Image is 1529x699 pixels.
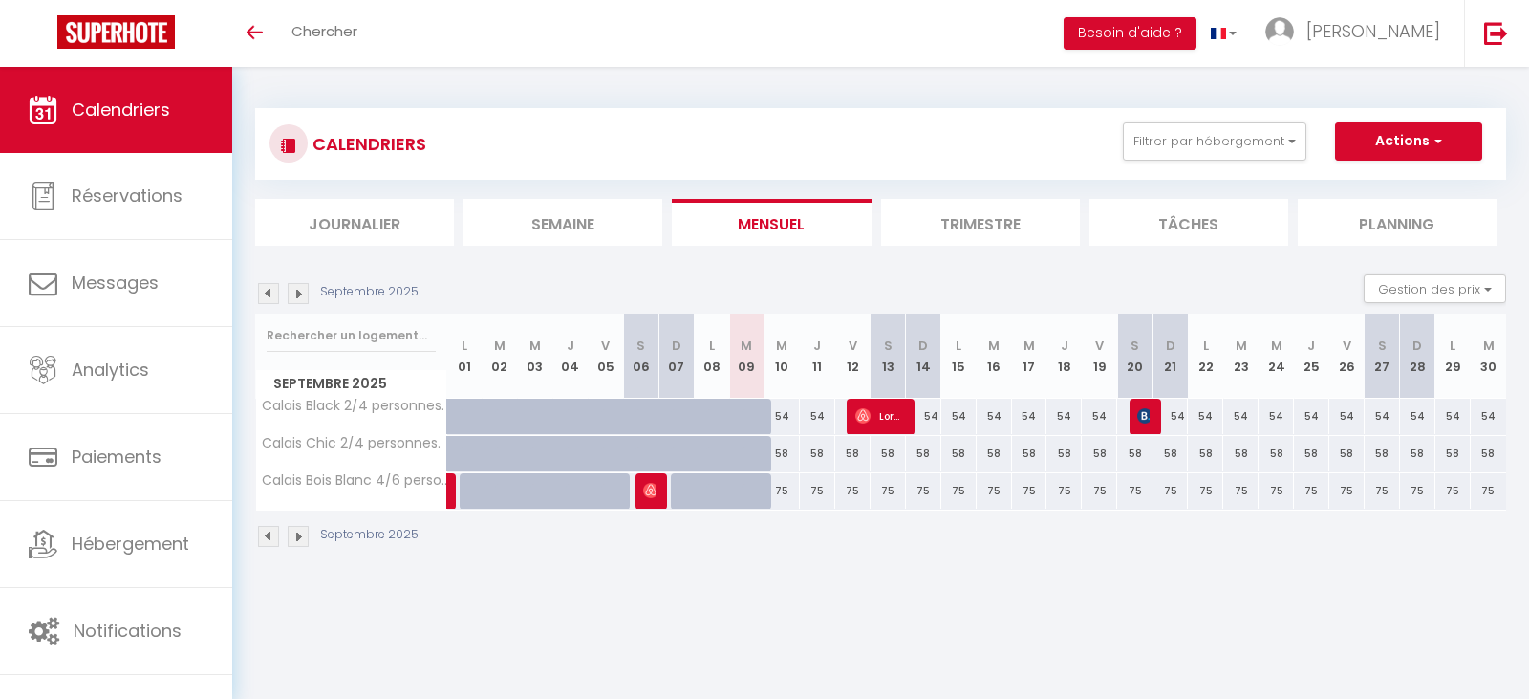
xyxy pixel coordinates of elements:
[1294,399,1329,434] div: 54
[764,399,800,434] div: 54
[918,337,928,355] abbr: D
[741,337,752,355] abbr: M
[1046,436,1082,471] div: 58
[855,398,902,434] span: Lorainekbc [PERSON_NAME]
[529,337,541,355] abbr: M
[1365,473,1400,509] div: 75
[1082,314,1117,399] th: 19
[259,436,441,450] span: Calais Chic 2/4 personnes.
[941,473,977,509] div: 75
[871,473,906,509] div: 75
[1137,398,1149,434] span: [PERSON_NAME]
[462,337,467,355] abbr: L
[1023,337,1035,355] abbr: M
[1471,314,1506,399] th: 30
[1152,314,1188,399] th: 21
[1471,473,1506,509] div: 75
[1412,337,1422,355] abbr: D
[1450,337,1455,355] abbr: L
[906,314,941,399] th: 14
[871,436,906,471] div: 58
[463,199,662,246] li: Semaine
[567,337,574,355] abbr: J
[1400,436,1435,471] div: 58
[1471,436,1506,471] div: 58
[1335,122,1482,161] button: Actions
[672,199,871,246] li: Mensuel
[308,122,426,165] h3: CALENDRIERS
[1223,314,1259,399] th: 23
[601,337,610,355] abbr: V
[1294,473,1329,509] div: 75
[941,436,977,471] div: 58
[1329,399,1365,434] div: 54
[800,399,835,434] div: 54
[1259,314,1294,399] th: 24
[1329,436,1365,471] div: 58
[1265,17,1294,46] img: ...
[881,199,1080,246] li: Trimestre
[1203,337,1209,355] abbr: L
[1378,337,1387,355] abbr: S
[906,399,941,434] div: 54
[1435,436,1471,471] div: 58
[941,314,977,399] th: 15
[1364,274,1506,303] button: Gestion des prix
[906,473,941,509] div: 75
[1259,436,1294,471] div: 58
[74,619,182,643] span: Notifications
[1329,473,1365,509] div: 75
[1259,473,1294,509] div: 75
[72,184,183,208] span: Réservations
[72,532,189,556] span: Hébergement
[1236,337,1247,355] abbr: M
[517,314,552,399] th: 03
[636,337,645,355] abbr: S
[1483,337,1495,355] abbr: M
[835,473,871,509] div: 75
[1294,314,1329,399] th: 25
[764,314,800,399] th: 10
[255,199,454,246] li: Journalier
[1365,436,1400,471] div: 58
[1298,199,1497,246] li: Planning
[764,436,800,471] div: 58
[1365,314,1400,399] th: 27
[1471,399,1506,434] div: 54
[1435,399,1471,434] div: 54
[643,472,655,509] span: [PERSON_NAME]
[447,473,457,510] a: [PERSON_NAME]
[658,314,694,399] th: 07
[57,15,175,49] img: Super Booking
[835,436,871,471] div: 58
[72,358,149,382] span: Analytics
[871,314,906,399] th: 13
[709,337,715,355] abbr: L
[482,314,517,399] th: 02
[1365,399,1400,434] div: 54
[494,337,506,355] abbr: M
[552,314,588,399] th: 04
[1188,436,1223,471] div: 58
[977,399,1012,434] div: 54
[1082,473,1117,509] div: 75
[1223,399,1259,434] div: 54
[72,98,170,121] span: Calendriers
[694,314,729,399] th: 08
[1046,399,1082,434] div: 54
[1223,473,1259,509] div: 75
[623,314,658,399] th: 06
[1307,337,1315,355] abbr: J
[906,436,941,471] div: 58
[800,314,835,399] th: 11
[1188,473,1223,509] div: 75
[1484,21,1508,45] img: logout
[956,337,961,355] abbr: L
[1188,314,1223,399] th: 22
[977,473,1012,509] div: 75
[800,473,835,509] div: 75
[1117,473,1152,509] div: 75
[1012,399,1047,434] div: 54
[1117,314,1152,399] th: 20
[72,445,162,469] span: Paiements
